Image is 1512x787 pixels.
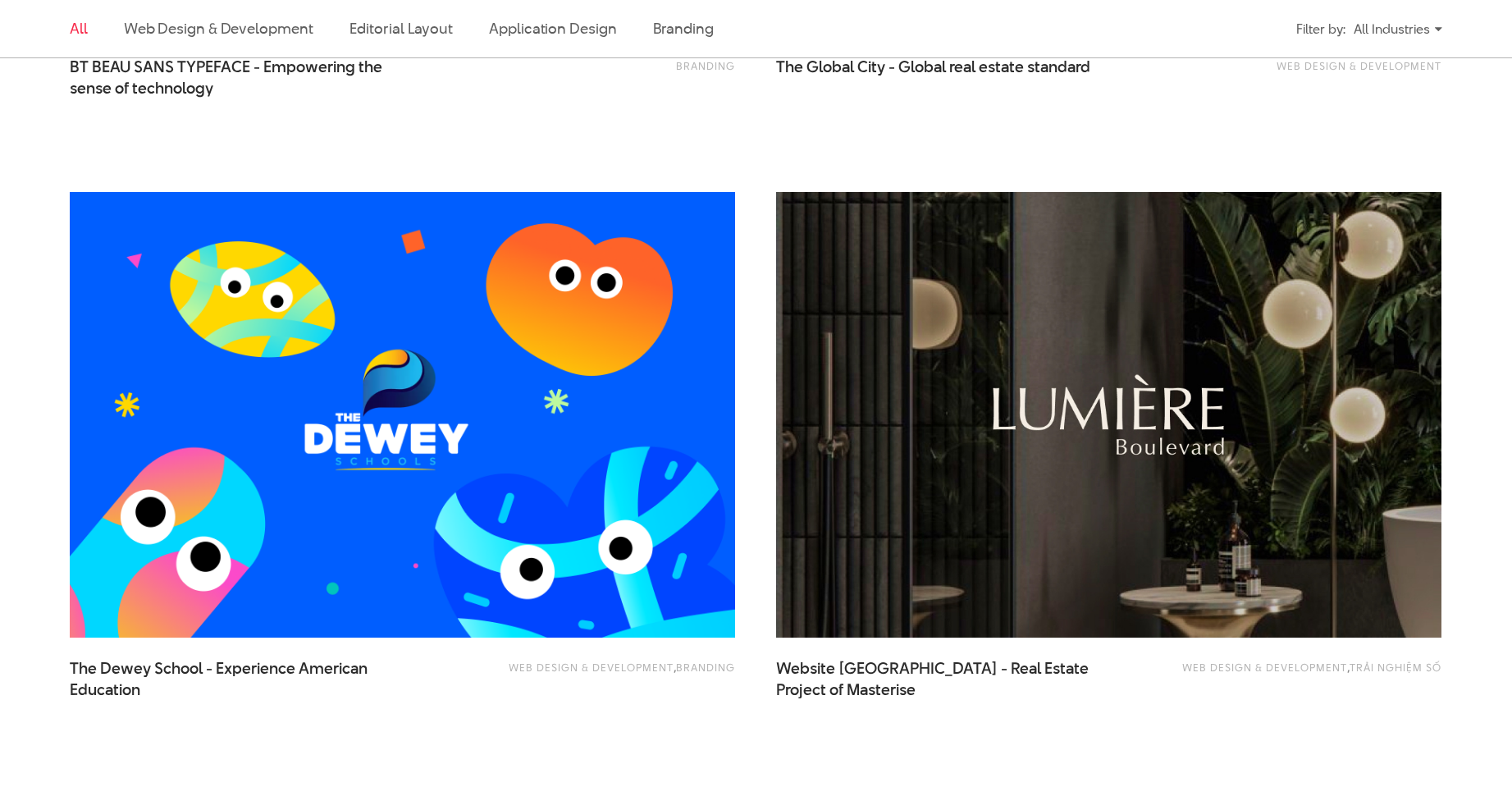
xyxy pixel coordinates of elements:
div: All Industries [1354,15,1442,43]
span: standard [1027,56,1090,78]
img: TDS the dewey school [70,192,735,638]
div: , [1176,658,1441,691]
a: Web Design & Development [124,18,313,39]
span: Website [GEOGRAPHIC_DATA] - Real Estate [776,658,1104,699]
a: Branding [676,58,735,73]
span: The Dewey School - Experience American [70,658,398,699]
a: Branding [676,660,735,675]
a: The Global City - Global real estate standard [776,57,1104,98]
a: Trải nghiệm số [1350,660,1441,675]
a: The Dewey School - Experience AmericanEducation [70,658,398,699]
div: Filter by: [1296,15,1345,43]
span: BT BEAU SANS TYPEFACE - Empowering the [70,57,398,98]
span: The [776,56,803,78]
a: Web Design & Development [1182,660,1347,675]
span: Education [70,679,140,701]
span: - [888,56,895,78]
a: All [70,18,88,39]
a: BT BEAU SANS TYPEFACE - Empowering thesense of technology [70,57,398,98]
span: City [857,56,885,78]
a: Branding [653,18,714,39]
span: Global [806,56,854,78]
a: Application Design [489,18,616,39]
a: Web Design & Development [509,660,674,675]
span: sense of technology [70,78,213,99]
span: Project of Masterise [776,679,916,701]
img: Website Lumiere Boulevard dự án bất động sản [742,170,1474,661]
div: , [469,658,735,691]
a: Web Design & Development [1277,58,1441,73]
a: Website [GEOGRAPHIC_DATA] - Real EstateProject of Masterise [776,658,1104,699]
span: real [949,56,975,78]
span: estate [979,56,1024,78]
span: Global [898,56,946,78]
a: Editorial Layout [349,18,454,39]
